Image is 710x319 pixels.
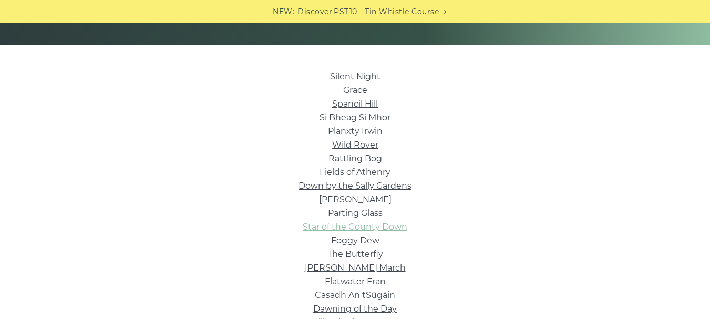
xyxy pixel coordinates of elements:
[299,181,411,191] a: Down by the Sally Gardens
[328,126,383,136] a: Planxty Irwin
[325,276,386,286] a: Flatwater Fran
[305,263,406,273] a: [PERSON_NAME] March
[273,6,294,18] span: NEW:
[331,235,379,245] a: Foggy Dew
[313,304,397,314] a: Dawning of the Day
[334,6,439,18] a: PST10 - Tin Whistle Course
[320,112,390,122] a: Si­ Bheag Si­ Mhor
[303,222,407,232] a: Star of the County Down
[328,208,383,218] a: Parting Glass
[332,140,378,150] a: Wild Rover
[328,153,382,163] a: Rattling Bog
[327,249,383,259] a: The Butterfly
[320,167,390,177] a: Fields of Athenry
[319,194,392,204] a: [PERSON_NAME]
[297,6,332,18] span: Discover
[315,290,395,300] a: Casadh An tSúgáin
[330,71,380,81] a: Silent Night
[343,85,367,95] a: Grace
[332,99,378,109] a: Spancil Hill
